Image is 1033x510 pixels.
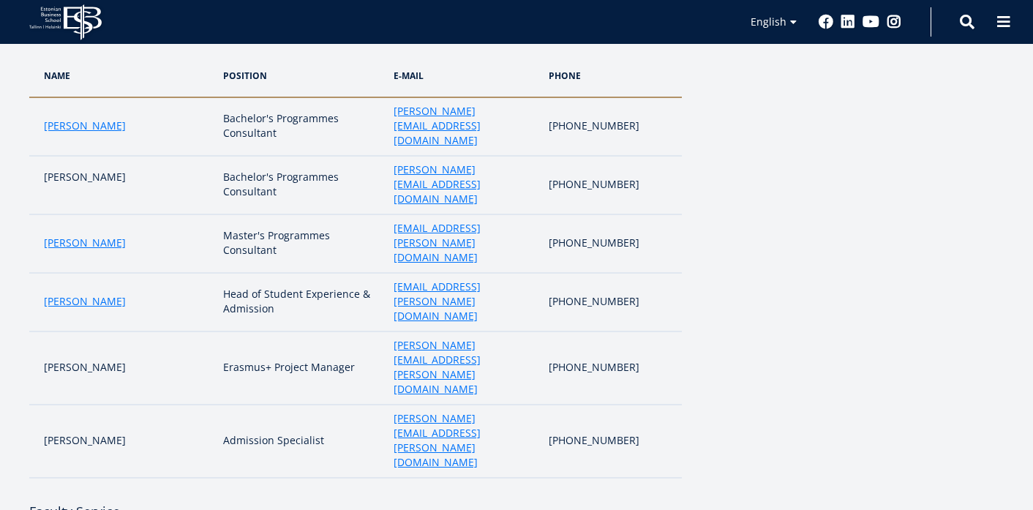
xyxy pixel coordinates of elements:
a: [PERSON_NAME][EMAIL_ADDRESS][DOMAIN_NAME] [394,104,534,148]
a: [EMAIL_ADDRESS][PERSON_NAME][DOMAIN_NAME] [394,221,534,265]
a: [PERSON_NAME] [44,119,126,133]
a: [PERSON_NAME][EMAIL_ADDRESS][PERSON_NAME][DOMAIN_NAME] [394,411,534,470]
td: [PERSON_NAME] [29,156,216,214]
a: Instagram [887,15,901,29]
a: [PERSON_NAME][EMAIL_ADDRESS][PERSON_NAME][DOMAIN_NAME] [394,338,534,397]
th: PHONE [541,54,682,97]
a: [EMAIL_ADDRESS][PERSON_NAME][DOMAIN_NAME] [394,280,534,323]
td: [PHONE_NUMBER] [541,97,682,156]
a: Linkedin [841,15,855,29]
th: POSITION [216,54,386,97]
a: Youtube [863,15,879,29]
td: [PHONE_NUMBER] [541,156,682,214]
td: [PHONE_NUMBER] [541,405,682,478]
th: NAME [29,54,216,97]
td: [PHONE_NUMBER] [541,331,682,405]
a: [PERSON_NAME] [44,294,126,309]
td: Bachelor's Programmes Consultant [216,97,386,156]
th: e-MAIL [386,54,541,97]
td: Erasmus+ Project Manager [216,331,386,405]
td: [PHONE_NUMBER] [541,214,682,273]
a: [PERSON_NAME][EMAIL_ADDRESS][DOMAIN_NAME] [394,162,534,206]
td: Head of Student Experience & Admission [216,273,386,331]
p: [PHONE_NUMBER] [549,294,667,309]
td: Master's Programmes Consultant [216,214,386,273]
td: [PERSON_NAME] [29,405,216,478]
a: [PERSON_NAME] [44,236,126,250]
td: Bachelor's Programmes Consultant [216,156,386,214]
td: Admission Specialist [216,405,386,478]
a: Facebook [819,15,833,29]
td: [PERSON_NAME] [29,331,216,405]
